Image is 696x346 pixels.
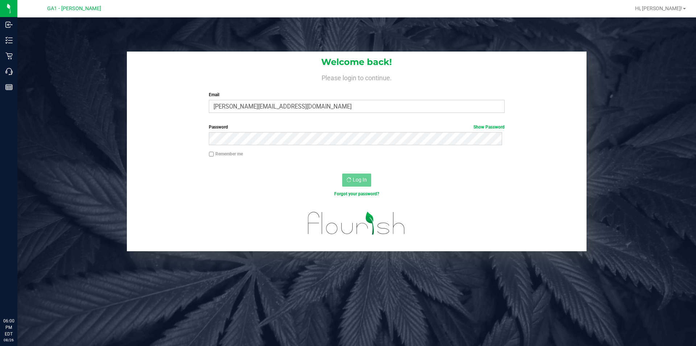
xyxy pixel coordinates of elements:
h1: Welcome back! [127,57,587,67]
inline-svg: Retail [5,52,13,60]
span: GA1 - [PERSON_NAME] [47,5,101,12]
inline-svg: Inbound [5,21,13,28]
span: Hi, [PERSON_NAME]! [635,5,682,11]
p: 08/26 [3,337,14,343]
p: 06:00 PM EDT [3,318,14,337]
span: Log In [353,177,367,183]
a: Show Password [473,125,505,130]
img: flourish_logo.svg [299,205,414,242]
h4: Please login to continue. [127,73,587,81]
inline-svg: Call Center [5,68,13,75]
span: Password [209,125,228,130]
a: Forgot your password? [334,191,379,196]
inline-svg: Reports [5,84,13,91]
label: Email [209,91,504,98]
label: Remember me [209,151,243,157]
input: Remember me [209,152,214,157]
inline-svg: Inventory [5,37,13,44]
button: Log In [342,174,371,187]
